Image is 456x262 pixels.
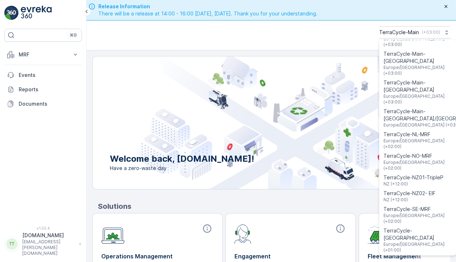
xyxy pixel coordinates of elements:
a: Reports [4,82,82,97]
p: Welcome back, [DOMAIN_NAME]! [110,153,254,165]
span: NZ (+12:00) [383,181,443,187]
p: ⌘B [70,32,77,38]
p: Events [19,72,79,79]
span: TerraCycle-NZ01-TripleP [383,174,443,181]
a: Documents [4,97,82,111]
p: ( +03:00 ) [422,29,440,35]
p: MRF [19,51,68,58]
p: Engagement [234,252,347,261]
button: MRF [4,47,82,62]
button: TerraCycle-Main(+03:00) [379,26,450,38]
span: TerraCycle-NL-MRF [383,131,452,138]
span: There will be a release at 14:00 - 16:00 [DATE], [DATE]. Thank you for your understanding. [98,10,317,17]
img: logo_light-DOdMpM7g.png [21,6,52,20]
span: TerraCycle-SE-MRF [383,206,452,213]
img: logo [4,6,19,20]
span: Europe/[GEOGRAPHIC_DATA] (+03:00) [383,36,452,47]
ul: Menu [379,40,456,256]
span: TerraCycle-[GEOGRAPHIC_DATA] [383,227,452,242]
span: Europe/[GEOGRAPHIC_DATA] (+01:00) [383,242,452,253]
span: v 1.50.4 [4,226,82,230]
a: Events [4,68,82,82]
span: TerraCycle-Main-[GEOGRAPHIC_DATA] [383,50,452,65]
div: TT [6,238,18,250]
span: Europe/[GEOGRAPHIC_DATA] (+03:00) [383,65,452,76]
span: Europe/[GEOGRAPHIC_DATA] (+02:00) [383,160,452,171]
span: NZ (+12:00) [383,197,436,203]
span: Europe/[GEOGRAPHIC_DATA] (+02:00) [383,138,452,150]
img: module-icon [234,224,251,244]
p: Documents [19,100,79,107]
img: module-icon [101,224,125,244]
span: TerraCycle-Main-[GEOGRAPHIC_DATA] [383,79,452,93]
p: Operations Management [101,252,214,261]
span: Europe/[GEOGRAPHIC_DATA] (+02:00) [383,213,452,224]
p: [EMAIL_ADDRESS][PERSON_NAME][DOMAIN_NAME] [22,239,75,256]
p: Reports [19,86,79,93]
button: TT[DOMAIN_NAME][EMAIL_ADDRESS][PERSON_NAME][DOMAIN_NAME] [4,232,82,256]
span: Europe/[GEOGRAPHIC_DATA] (+03:00) [383,93,452,105]
img: city illustration [139,56,450,189]
p: TerraCycle-Main [379,29,419,36]
span: TerraCycle-NO-MRF [383,152,452,160]
span: TerraCycle-NZ02- EIF [383,190,436,197]
span: Release Information [98,3,317,10]
p: [DOMAIN_NAME] [22,232,75,239]
p: Solutions [98,201,450,212]
span: Have a zero-waste day [110,165,254,172]
img: module-icon [368,224,390,244]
